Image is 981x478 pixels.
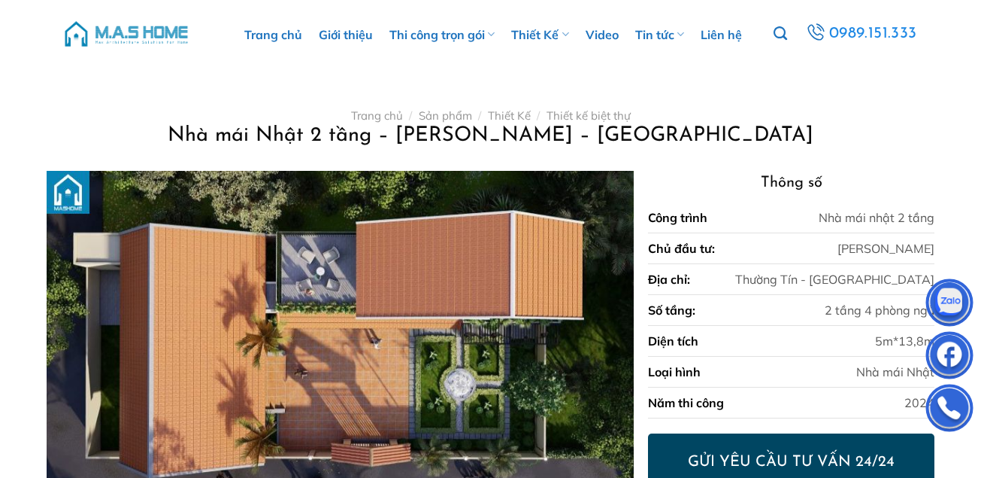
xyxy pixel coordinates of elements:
div: Năm thi công [648,394,724,412]
img: Phone [927,388,972,433]
a: 0989.151.333 [802,20,922,48]
span: / [478,108,481,123]
div: 5m*13,8m [875,332,934,350]
span: / [537,108,540,123]
div: [PERSON_NAME] [837,239,934,257]
h3: Thông số [648,171,934,195]
a: Trang chủ [351,108,403,123]
div: Diện tích [648,332,698,350]
span: 0989.151.333 [828,21,919,47]
img: Zalo [927,282,972,327]
a: Tìm kiếm [774,18,787,50]
div: Nhà mái Nhật [856,363,934,381]
a: Sản phẩm [419,108,472,123]
div: 2 tầng 4 phòng ngủ [825,301,934,319]
img: Facebook [927,335,972,380]
h2: GỬI YÊU CẦU TƯ VẤN 24/24 [667,452,915,472]
span: / [409,108,412,123]
div: Thường Tín - [GEOGRAPHIC_DATA] [735,270,934,288]
div: Loại hình [648,363,701,381]
a: Thiết kế biệt thự [547,108,631,123]
div: Địa chỉ: [648,270,690,288]
h1: Nhà mái Nhật 2 tầng – [PERSON_NAME] – [GEOGRAPHIC_DATA] [65,123,916,149]
div: Chủ đầu tư: [648,239,715,257]
div: 2024 [904,394,934,412]
div: Số tầng: [648,301,695,319]
a: Thiết Kế [488,108,531,123]
div: Nhà mái nhật 2 tầng [819,209,934,227]
div: Công trình [648,209,707,227]
img: M.A.S HOME – Tổng Thầu Thiết Kế Và Xây Nhà Trọn Gói [62,11,190,56]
